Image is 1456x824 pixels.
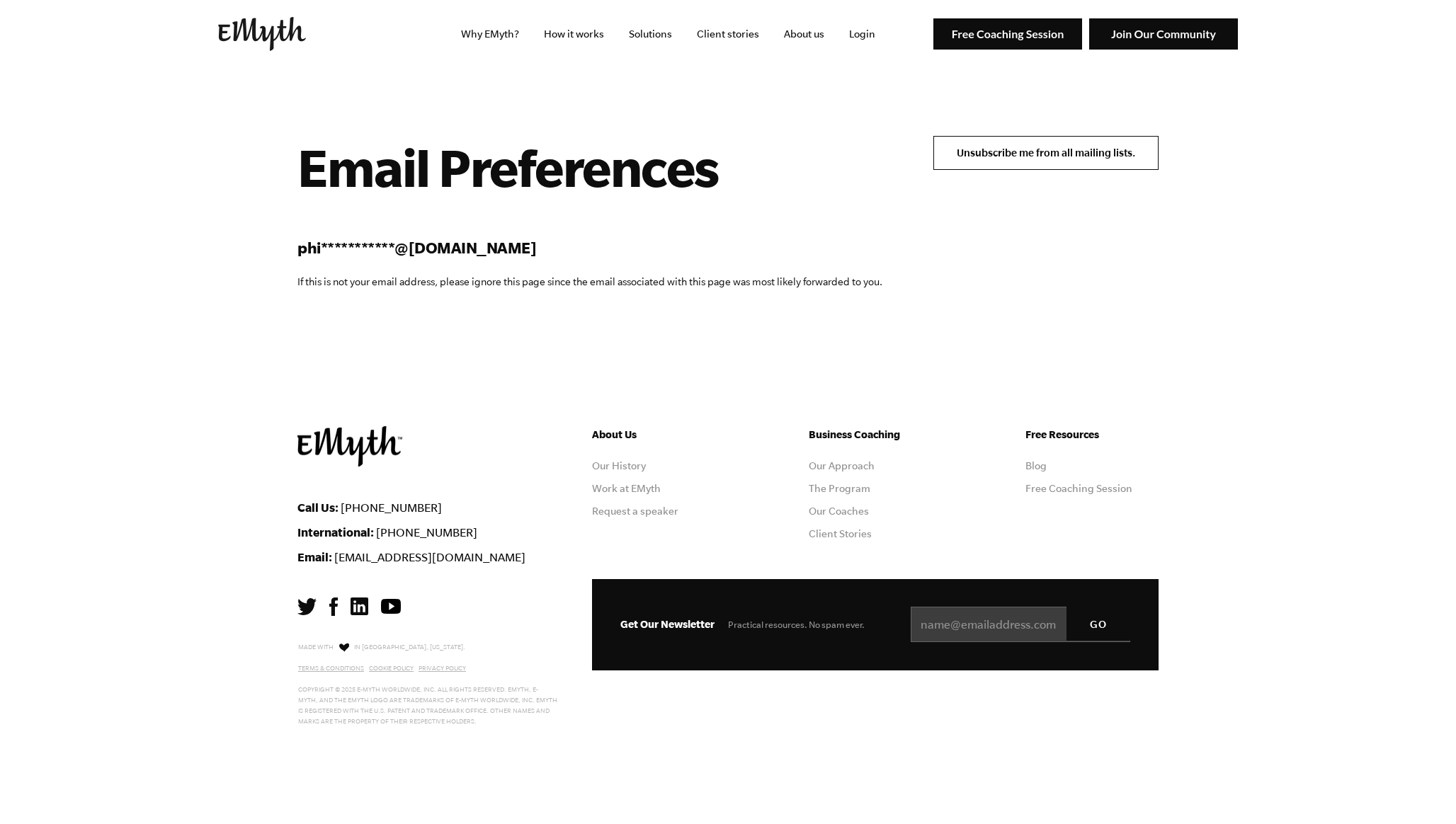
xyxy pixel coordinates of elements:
a: Our Coaches [809,505,869,517]
img: Join Our Community [1089,18,1238,50]
h5: Free Resources [1025,426,1159,443]
img: Love [339,643,349,652]
a: [PHONE_NUMBER] [341,501,442,514]
strong: Call Us: [297,500,339,514]
a: The Program [809,483,870,494]
a: Work at EMyth [592,483,661,494]
img: Facebook [329,597,338,616]
a: [EMAIL_ADDRESS][DOMAIN_NAME] [334,551,525,563]
img: LinkedIn [351,597,368,615]
strong: Email: [297,550,332,563]
p: Made with in [GEOGRAPHIC_DATA], [US_STATE]. Copyright © 2025 E-Myth Worldwide, Inc. All rights re... [298,640,558,727]
input: name@emailaddress.com [911,607,1130,642]
a: Terms & Conditions [298,665,364,672]
h1: Email Preferences [297,136,882,198]
input: GO [1067,607,1130,641]
span: Practical resources. No spam ever. [728,619,865,630]
a: Our Approach [809,460,875,471]
strong: International: [297,525,374,539]
a: Free Coaching Session [1025,483,1132,494]
a: Privacy Policy [419,665,466,672]
img: EMyth [297,426,402,467]
input: Unsubscribe me from all mailing lists. [933,136,1159,170]
a: Cookie Policy [369,665,414,672]
a: Our History [592,460,646,471]
a: Request a speaker [592,505,678,517]
img: Free Coaching Session [933,18,1082,50]
a: [PHONE_NUMBER] [376,526,477,539]
img: Twitter [297,598,317,615]
h5: Business Coaching [809,426,942,443]
p: If this is not your email address, please ignore this page since the email associated with this p... [297,273,882,290]
a: Blog [1025,460,1047,471]
span: Get Our Newsletter [620,618,715,630]
a: Client Stories [809,528,872,539]
img: YouTube [381,599,401,614]
h5: About Us [592,426,725,443]
img: EMyth [218,17,306,51]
